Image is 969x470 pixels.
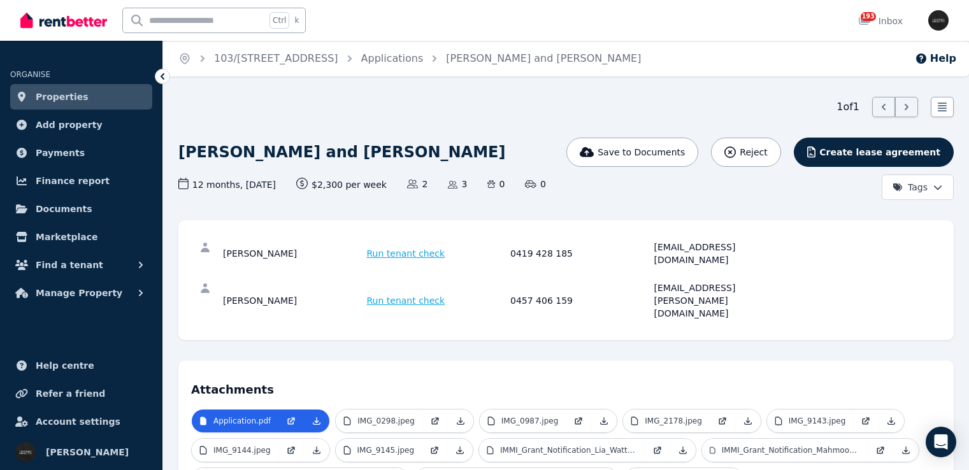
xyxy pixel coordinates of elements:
[861,12,876,21] span: 193
[480,409,566,432] a: IMG_0987.jpeg
[711,138,780,167] button: Reject
[10,168,152,194] a: Finance report
[893,181,928,194] span: Tags
[654,281,794,320] div: [EMAIL_ADDRESS][PERSON_NAME][DOMAIN_NAME]
[767,409,854,432] a: IMG_9143.jpeg
[10,70,50,79] span: ORGANISE
[591,409,617,432] a: Download Attachment
[20,11,107,30] img: RentBetter
[36,257,103,273] span: Find a tenant
[10,409,152,434] a: Account settings
[36,285,122,301] span: Manage Property
[836,99,859,115] span: 1 of 1
[722,445,860,455] p: IMMI_Grant_Notification_Mahmood_Watts.pdf
[36,386,105,401] span: Refer a friend
[367,247,445,260] span: Run tenant check
[10,252,152,278] button: Find a tenant
[702,439,868,462] a: IMMI_Grant_Notification_Mahmood_Watts.pdf
[36,89,89,104] span: Properties
[926,427,956,457] div: Open Intercom Messenger
[36,358,94,373] span: Help centre
[487,178,505,190] span: 0
[296,178,387,191] span: $2,300 per week
[213,416,271,426] p: Application.pdf
[566,409,591,432] a: Open in new Tab
[10,196,152,222] a: Documents
[448,178,467,190] span: 3
[645,416,702,426] p: IMG_2178.jpeg
[598,146,685,159] span: Save to Documents
[794,138,954,167] button: Create lease agreement
[623,409,710,432] a: IMG_2178.jpeg
[36,117,103,132] span: Add property
[740,146,767,159] span: Reject
[422,409,448,432] a: Open in new Tab
[269,12,289,29] span: Ctrl
[357,445,415,455] p: IMG_9145.jpeg
[192,439,278,462] a: IMG_9144.jpeg
[407,178,427,190] span: 2
[36,145,85,160] span: Payments
[735,409,761,432] a: Download Attachment
[36,229,97,245] span: Marketplace
[879,409,904,432] a: Download Attachment
[10,381,152,406] a: Refer a friend
[336,439,422,462] a: IMG_9145.jpeg
[819,146,940,159] span: Create lease agreement
[422,439,447,462] a: Open in new Tab
[10,280,152,306] button: Manage Property
[868,439,893,462] a: Open in new Tab
[46,445,129,460] span: [PERSON_NAME]
[479,439,645,462] a: IMMI_Grant_Notification_Lia_Watts.pdf
[15,442,36,462] img: Tim Troy
[566,138,699,167] button: Save to Documents
[304,409,329,432] a: Download Attachment
[278,409,304,432] a: Open in new Tab
[213,445,271,455] p: IMG_9144.jpeg
[163,41,656,76] nav: Breadcrumb
[10,84,152,110] a: Properties
[654,241,794,266] div: [EMAIL_ADDRESS][DOMAIN_NAME]
[191,373,941,399] h4: Attachments
[36,414,120,429] span: Account settings
[789,416,846,426] p: IMG_9143.jpeg
[928,10,949,31] img: Tim Troy
[500,445,637,455] p: IMMI_Grant_Notification_Lia_Watts.pdf
[915,51,956,66] button: Help
[178,142,505,162] h1: [PERSON_NAME] and [PERSON_NAME]
[294,15,299,25] span: k
[510,281,650,320] div: 0457 406 159
[304,439,329,462] a: Download Attachment
[361,52,424,64] a: Applications
[214,52,338,64] a: 103/[STREET_ADDRESS]
[447,439,473,462] a: Download Attachment
[278,439,304,462] a: Open in new Tab
[670,439,696,462] a: Download Attachment
[710,409,735,432] a: Open in new Tab
[525,178,545,190] span: 0
[10,353,152,378] a: Help centre
[336,409,422,432] a: IMG_0298.jpeg
[882,174,954,200] button: Tags
[10,140,152,166] a: Payments
[501,416,559,426] p: IMG_0987.jpeg
[446,52,641,64] a: [PERSON_NAME] and [PERSON_NAME]
[858,15,903,27] div: Inbox
[357,416,415,426] p: IMG_0298.jpeg
[36,201,92,217] span: Documents
[10,224,152,250] a: Marketplace
[367,294,445,307] span: Run tenant check
[645,439,670,462] a: Open in new Tab
[853,409,879,432] a: Open in new Tab
[10,112,152,138] a: Add property
[223,281,363,320] div: [PERSON_NAME]
[223,241,363,266] div: [PERSON_NAME]
[510,241,650,266] div: 0419 428 185
[893,439,919,462] a: Download Attachment
[36,173,110,189] span: Finance report
[448,409,473,432] a: Download Attachment
[178,178,276,191] span: 12 months , [DATE]
[192,409,278,432] a: Application.pdf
